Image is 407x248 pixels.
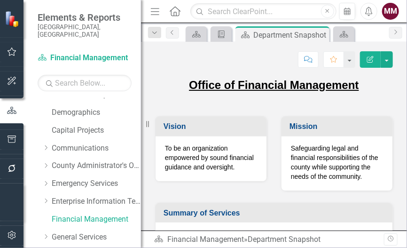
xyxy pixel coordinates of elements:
[52,232,141,243] a: General Services
[52,196,141,207] a: Enterprise Information Technology
[253,29,327,41] div: Department Snapshot
[167,235,244,244] a: Financial Management
[38,12,132,23] span: Elements & Reports
[52,214,141,225] a: Financial Management
[382,3,399,20] button: MM
[154,234,384,245] div: »
[164,209,388,217] h3: Summary of Services
[38,23,132,39] small: [GEOGRAPHIC_DATA], [GEOGRAPHIC_DATA]
[291,144,383,181] p: Safeguarding legal and financial responsibilities of the county while supporting the needs of the...
[189,79,359,91] u: Office of Financial Management
[248,235,321,244] div: Department Snapshot
[52,160,141,171] a: County Administrator's Office
[290,122,388,131] h3: Mission
[38,75,132,91] input: Search Below...
[52,107,141,118] a: Demographics
[52,125,141,136] a: Capital Projects
[164,122,262,131] h3: Vision
[52,143,141,154] a: Communications
[190,3,336,20] input: Search ClearPoint...
[4,10,22,27] img: ClearPoint Strategy
[52,178,141,189] a: Emergency Services
[38,53,132,64] a: Financial Management
[165,144,257,172] p: To be an organization empowered by sound financial guidance and oversight.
